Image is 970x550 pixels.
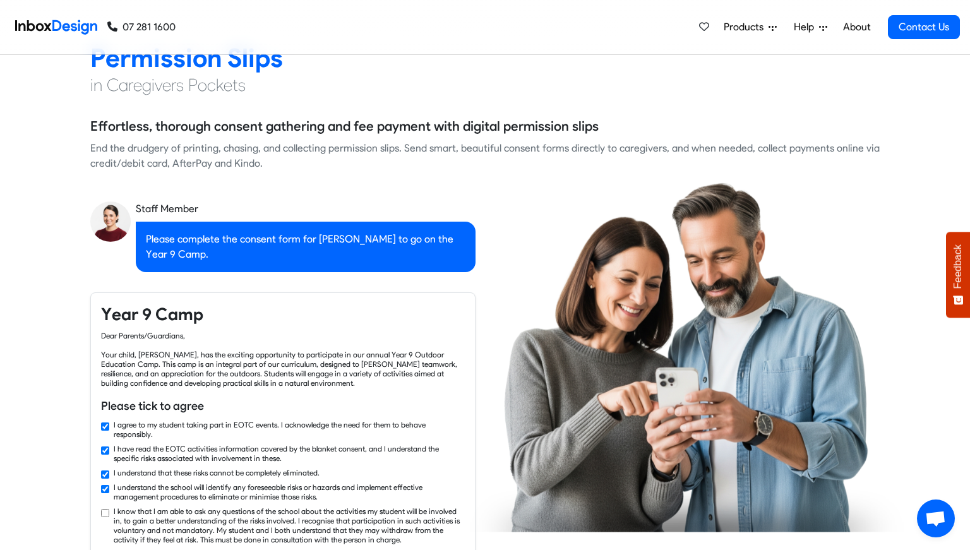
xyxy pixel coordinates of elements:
[470,182,904,532] img: parents_using_phone.png
[136,201,476,217] div: Staff Member
[90,201,131,242] img: staff_avatar.png
[114,506,465,544] label: I know that I am able to ask any questions of the school about the activities my student will be ...
[917,499,955,537] a: 开放式聊天
[719,15,782,40] a: Products
[794,20,819,35] span: Help
[90,74,880,97] h4: in Caregivers Pockets
[107,20,176,35] a: 07 281 1600
[101,303,465,326] h4: Year 9 Camp
[114,444,465,463] label: I have read the EOTC activities information covered by the blanket consent, and I understand the ...
[724,20,769,35] span: Products
[114,482,465,501] label: I understand the school will identify any foreseeable risks or hazards and implement effective ma...
[90,117,599,136] h5: Effortless, thorough consent gathering and fee payment with digital permission slips
[90,42,880,74] h2: Permission Slips
[888,15,960,39] a: Contact Us
[90,141,880,171] div: End the drudgery of printing, chasing, and collecting permission slips. Send smart, beautiful con...
[952,244,964,289] span: Feedback
[101,398,465,414] h6: Please tick to agree
[114,468,320,477] label: I understand that these risks cannot be completely eliminated.
[101,331,465,388] div: Dear Parents/Guardians, Your child, [PERSON_NAME], has the exciting opportunity to participate in...
[839,15,874,40] a: About
[789,15,832,40] a: Help
[136,222,476,272] div: Please complete the consent form for [PERSON_NAME] to go on the Year 9 Camp.
[946,232,970,318] button: Feedback - Show survey
[114,420,465,439] label: I agree to my student taking part in EOTC events. I acknowledge the need for them to behave respo...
